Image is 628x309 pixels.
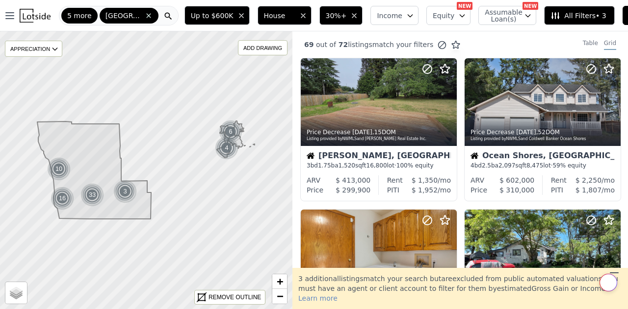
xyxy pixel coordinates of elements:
[113,180,137,203] img: g1.png
[307,152,451,162] div: [PERSON_NAME], [GEOGRAPHIC_DATA]
[307,185,323,195] div: Price
[471,175,484,185] div: ARV
[298,294,338,302] span: Learn more
[191,11,234,21] span: Up to $600K
[51,187,74,210] div: 16
[20,9,51,23] img: Lotside
[372,40,434,49] span: match your filters
[47,157,71,181] img: g1.png
[304,41,314,48] span: 69
[51,187,75,210] img: g1.png
[5,282,27,304] a: Layers
[292,40,461,50] div: out of listings
[319,6,363,25] button: 30%+
[471,136,616,142] div: Listing provided by NWMLS and Coldwell Banker Ocean Shores
[583,39,598,50] div: Table
[412,186,438,194] span: $ 1,952
[277,290,283,302] span: −
[471,152,478,160] img: House
[215,136,238,160] div: 4
[105,11,143,21] span: [GEOGRAPHIC_DATA]
[47,157,71,181] div: 10
[471,128,616,136] div: Price Decrease , 52 DOM
[485,9,516,23] span: Assumable Loan(s)
[272,274,287,289] a: Zoom in
[277,275,283,287] span: +
[433,11,454,21] span: Equity
[307,175,320,185] div: ARV
[272,289,287,304] a: Zoom out
[219,120,243,143] img: g1.png
[563,185,615,195] div: /mo
[67,11,92,21] span: 5 more
[499,186,534,194] span: $ 310,000
[471,152,615,162] div: Ocean Shores, [GEOGRAPHIC_DATA]
[471,185,487,195] div: Price
[478,6,536,25] button: Assumable Loan(s)
[523,2,538,10] div: NEW
[258,6,312,25] button: House
[264,11,295,21] span: House
[387,185,399,195] div: PITI
[307,128,452,136] div: Price Decrease , 15 DOM
[307,136,452,142] div: Listing provided by NWMLS and [PERSON_NAME] Real Estate Inc.
[457,2,472,10] div: NEW
[412,176,438,184] span: $ 1,350
[370,6,419,25] button: Income
[576,176,602,184] span: $ 2,250
[215,136,239,160] img: g1.png
[238,41,287,55] div: ADD DRAWING
[567,175,615,185] div: /mo
[336,41,348,48] span: 72
[377,11,402,21] span: Income
[184,6,250,25] button: Up to $600K
[113,180,137,203] div: 3
[544,6,614,25] button: All Filters• 3
[550,11,606,21] span: All Filters • 3
[80,183,105,207] img: g1.png
[403,175,451,185] div: /mo
[336,186,370,194] span: $ 299,900
[471,162,615,169] div: 4 bd 2.5 ba sqft lot · 59% equity
[300,58,456,201] a: Price Decrease [DATE],15DOMListing provided byNWMLSand [PERSON_NAME] Real Estate Inc.House[PERSON...
[576,186,602,194] span: $ 1,807
[352,129,372,136] time: 2025-09-15 03:06
[292,268,628,309] div: 3 additional listing s match your search but are excluded from public automated valuations. You m...
[80,183,104,207] div: 33
[426,6,471,25] button: Equity
[526,162,543,169] span: 8,475
[604,39,616,50] div: Grid
[339,162,355,169] span: 1,520
[336,176,370,184] span: $ 413,000
[551,185,563,195] div: PITI
[551,175,567,185] div: Rent
[387,175,403,185] div: Rent
[498,162,515,169] span: 2,097
[326,11,347,21] span: 30%+
[209,293,261,302] div: REMOVE OUTLINE
[499,176,534,184] span: $ 602,000
[399,185,451,195] div: /mo
[219,120,242,143] div: 6
[307,162,451,169] div: 3 bd 1.75 ba sqft lot · 100% equity
[366,162,387,169] span: 16,800
[5,41,62,57] div: APPRECIATION
[516,129,536,136] time: 2025-09-13 04:48
[464,58,620,201] a: Price Decrease [DATE],52DOMListing provided byNWMLSand Coldwell Banker Ocean ShoresHouseOcean Sho...
[307,152,314,160] img: House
